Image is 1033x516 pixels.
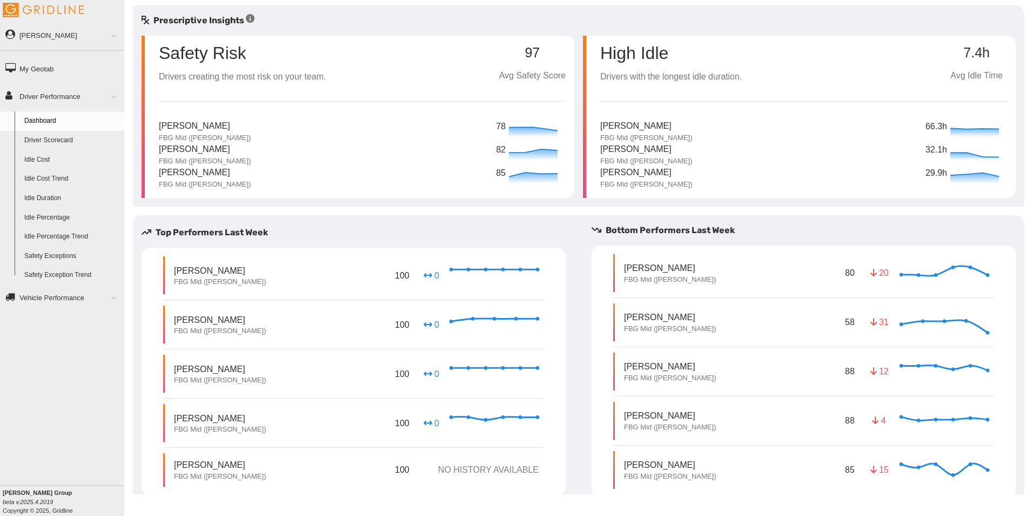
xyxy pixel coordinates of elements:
[624,275,716,285] p: FBG Mid ([PERSON_NAME])
[624,360,716,373] p: [PERSON_NAME]
[393,461,412,478] p: 100
[499,69,566,83] p: Avg Safety Score
[159,120,251,133] p: [PERSON_NAME]
[925,120,948,134] p: 66.3h
[174,277,266,287] p: FBG Mid ([PERSON_NAME])
[174,412,266,425] p: [PERSON_NAME]
[19,247,124,266] a: Safety Exceptions
[159,180,251,189] p: FBG Mid ([PERSON_NAME])
[925,167,948,180] p: 29.9h
[393,415,412,432] p: 100
[159,44,246,62] p: Safety Risk
[142,226,574,239] h5: Top Performers Last Week
[496,167,506,180] p: 85
[600,180,692,189] p: FBG Mid ([PERSON_NAME])
[422,368,440,380] p: 0
[499,45,566,61] p: 97
[19,266,124,285] a: Safety Exception Trend
[3,488,124,515] div: Copyright © 2025, Gridline
[600,143,692,156] p: [PERSON_NAME]
[19,169,124,189] a: Idle Cost Trend
[159,166,251,180] p: [PERSON_NAME]
[624,262,716,274] p: [PERSON_NAME]
[600,44,742,62] p: High Idle
[600,166,692,180] p: [PERSON_NAME]
[624,422,716,432] p: FBG Mid ([PERSON_NAME])
[422,319,440,331] p: 0
[174,459,266,471] p: [PERSON_NAME]
[946,45,1007,61] p: 7.4h
[174,314,266,326] p: [PERSON_NAME]
[624,324,716,334] p: FBG Mid ([PERSON_NAME])
[496,120,506,134] p: 78
[925,143,948,157] p: 32.1h
[600,70,742,84] p: Drivers with the longest idle duration.
[843,314,857,330] p: 58
[592,224,1024,237] h5: Bottom Performers Last Week
[159,143,251,156] p: [PERSON_NAME]
[430,464,539,476] p: NO HISTORY AVAILABLE
[142,14,254,27] h5: Prescriptive Insights
[19,208,124,228] a: Idle Percentage
[870,414,888,427] p: 4
[19,150,124,170] a: Idle Cost
[870,464,888,476] p: 15
[624,373,716,383] p: FBG Mid ([PERSON_NAME])
[19,227,124,247] a: Idle Percentage Trend
[174,326,266,336] p: FBG Mid ([PERSON_NAME])
[600,156,692,166] p: FBG Mid ([PERSON_NAME])
[496,143,506,157] p: 82
[870,267,888,279] p: 20
[3,3,84,17] img: Gridline
[19,131,124,150] a: Driver Scorecard
[174,363,266,375] p: [PERSON_NAME]
[159,70,326,84] p: Drivers creating the most risk on your team.
[600,133,692,143] p: FBG Mid ([PERSON_NAME])
[393,366,412,382] p: 100
[159,156,251,166] p: FBG Mid ([PERSON_NAME])
[3,499,53,505] i: beta v.2025.4.2019
[624,409,716,422] p: [PERSON_NAME]
[624,311,716,323] p: [PERSON_NAME]
[600,120,692,133] p: [PERSON_NAME]
[393,316,412,333] p: 100
[843,363,857,380] p: 88
[870,316,888,328] p: 31
[159,133,251,143] p: FBG Mid ([PERSON_NAME])
[19,189,124,208] a: Idle Duration
[843,412,857,429] p: 88
[174,425,266,434] p: FBG Mid ([PERSON_NAME])
[422,269,440,282] p: 0
[624,459,716,471] p: [PERSON_NAME]
[843,461,857,478] p: 85
[3,489,72,496] b: [PERSON_NAME] Group
[870,365,888,378] p: 12
[19,111,124,131] a: Dashboard
[843,264,857,281] p: 80
[174,264,266,277] p: [PERSON_NAME]
[393,267,412,284] p: 100
[174,472,266,481] p: FBG Mid ([PERSON_NAME])
[174,375,266,385] p: FBG Mid ([PERSON_NAME])
[624,472,716,481] p: FBG Mid ([PERSON_NAME])
[946,69,1007,83] p: Avg Idle Time
[422,417,440,429] p: 0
